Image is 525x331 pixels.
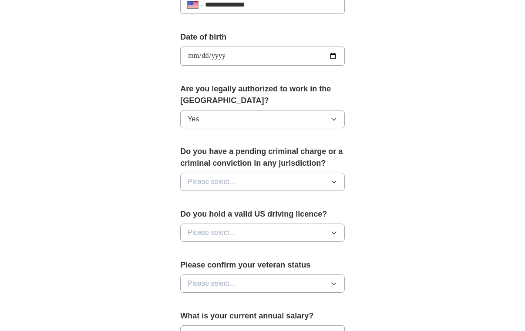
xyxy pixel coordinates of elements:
[188,177,235,187] span: Please select...
[180,110,345,128] button: Yes
[188,114,199,124] span: Yes
[180,274,345,293] button: Please select...
[188,278,235,289] span: Please select...
[180,259,345,271] label: Please confirm your veteran status
[188,227,235,238] span: Please select...
[180,146,345,169] label: Do you have a pending criminal charge or a criminal conviction in any jurisdiction?
[180,310,345,322] label: What is your current annual salary?
[180,83,345,107] label: Are you legally authorized to work in the [GEOGRAPHIC_DATA]?
[180,208,345,220] label: Do you hold a valid US driving licence?
[180,31,345,43] label: Date of birth
[180,224,345,242] button: Please select...
[180,173,345,191] button: Please select...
